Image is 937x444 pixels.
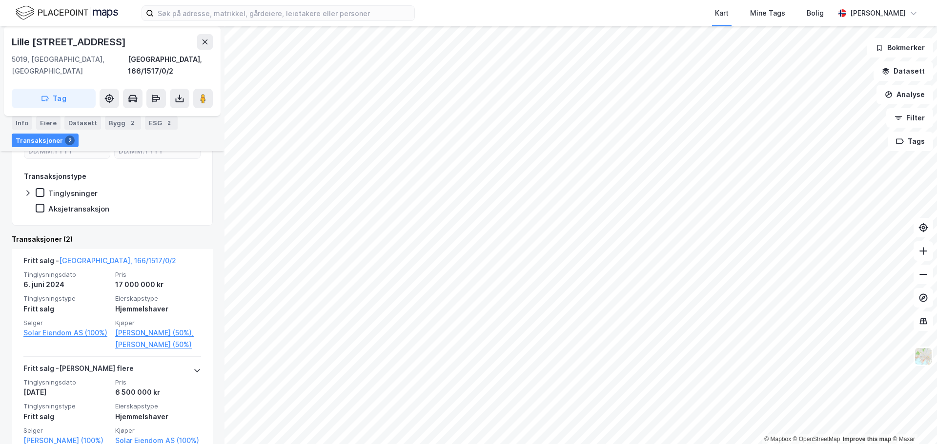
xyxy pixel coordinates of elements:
[764,436,791,443] a: Mapbox
[128,54,213,77] div: [GEOGRAPHIC_DATA], 166/1517/0/2
[115,303,201,315] div: Hjemmelshaver
[65,135,75,145] div: 2
[23,294,109,303] span: Tinglysningstype
[154,6,414,20] input: Søk på adresse, matrikkel, gårdeiere, leietakere eller personer
[23,303,109,315] div: Fritt salg
[12,89,96,108] button: Tag
[12,233,213,245] div: Transaksjoner (2)
[888,397,937,444] iframe: Chat Widget
[12,116,32,130] div: Info
[115,294,201,303] span: Eierskapstype
[145,116,178,130] div: ESG
[23,426,109,435] span: Selger
[23,386,109,398] div: [DATE]
[12,54,128,77] div: 5019, [GEOGRAPHIC_DATA], [GEOGRAPHIC_DATA]
[127,118,137,128] div: 2
[843,436,891,443] a: Improve this map
[715,7,729,19] div: Kart
[115,378,201,386] span: Pris
[23,411,109,423] div: Fritt salg
[24,171,86,182] div: Transaksjonstype
[876,85,933,104] button: Analyse
[874,61,933,81] button: Datasett
[914,347,933,366] img: Z
[48,189,98,198] div: Tinglysninger
[115,319,201,327] span: Kjøper
[12,134,79,147] div: Transaksjoner
[23,279,109,290] div: 6. juni 2024
[164,118,174,128] div: 2
[12,34,128,50] div: Lille [STREET_ADDRESS]
[23,363,134,378] div: Fritt salg - [PERSON_NAME] flere
[64,116,101,130] div: Datasett
[105,116,141,130] div: Bygg
[850,7,906,19] div: [PERSON_NAME]
[115,386,201,398] div: 6 500 000 kr
[115,279,201,290] div: 17 000 000 kr
[115,426,201,435] span: Kjøper
[23,402,109,410] span: Tinglysningstype
[59,256,176,265] a: [GEOGRAPHIC_DATA], 166/1517/0/2
[23,270,109,279] span: Tinglysningsdato
[23,327,109,339] a: Solar Eiendom AS (100%)
[750,7,785,19] div: Mine Tags
[886,108,933,128] button: Filter
[888,132,933,151] button: Tags
[115,411,201,423] div: Hjemmelshaver
[16,4,118,21] img: logo.f888ab2527a4732fd821a326f86c7f29.svg
[23,255,176,270] div: Fritt salg -
[115,339,201,350] a: [PERSON_NAME] (50%)
[793,436,840,443] a: OpenStreetMap
[115,270,201,279] span: Pris
[36,116,61,130] div: Eiere
[867,38,933,58] button: Bokmerker
[48,204,109,213] div: Aksjetransaksjon
[23,319,109,327] span: Selger
[888,397,937,444] div: Kontrollprogram for chat
[23,378,109,386] span: Tinglysningsdato
[115,327,201,339] a: [PERSON_NAME] (50%),
[115,402,201,410] span: Eierskapstype
[807,7,824,19] div: Bolig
